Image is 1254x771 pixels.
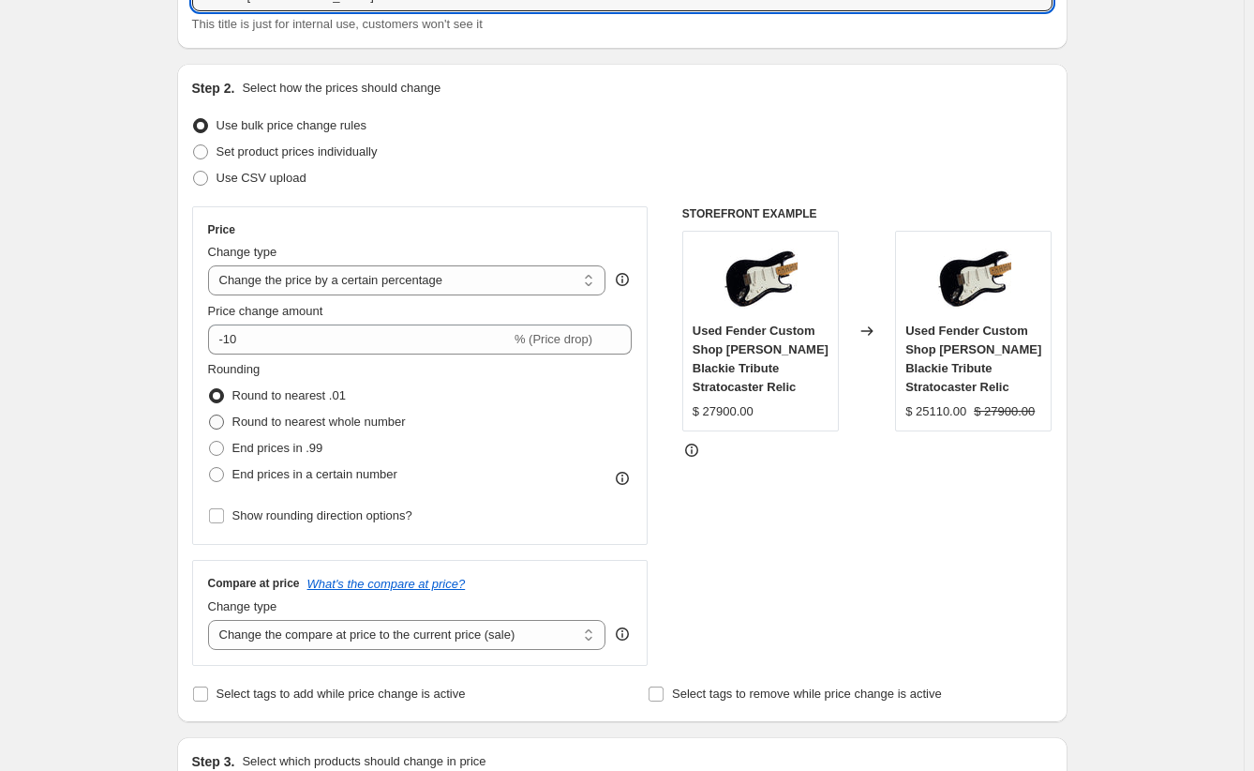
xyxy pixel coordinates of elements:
span: $ 25110.00 [905,404,966,418]
button: What's the compare at price? [307,577,466,591]
span: Rounding [208,362,261,376]
img: fender_custom_shop_eric_clapton_blackie_tribute_stratocaster_relic_masterbuilt_mark_kendrick_used... [723,241,798,316]
span: Show rounding direction options? [232,508,412,522]
img: fender_custom_shop_eric_clapton_blackie_tribute_stratocaster_relic_masterbuilt_mark_kendrick_used... [936,241,1011,316]
span: End prices in .99 [232,441,323,455]
span: % (Price drop) [515,332,592,346]
h2: Step 3. [192,752,235,771]
span: Set product prices individually [216,144,378,159]
span: Price change amount [208,304,323,318]
span: Change type [208,599,277,613]
span: Use bulk price change rules [216,118,366,132]
h3: Compare at price [208,576,300,591]
span: Change type [208,245,277,259]
p: Select which products should change in price [242,752,485,771]
div: help [613,270,632,289]
span: End prices in a certain number [232,467,397,481]
input: -15 [208,325,511,355]
span: Used Fender Custom Shop [PERSON_NAME] Blackie Tribute Stratocaster Relic [693,324,829,394]
h2: Step 2. [192,79,235,98]
span: This title is just for internal use, customers won't see it [192,17,483,31]
span: $ 27900.00 [693,404,754,418]
span: Round to nearest whole number [232,415,406,429]
h3: Price [208,222,235,237]
div: help [613,625,632,643]
span: Select tags to add while price change is active [216,687,466,701]
span: Used Fender Custom Shop [PERSON_NAME] Blackie Tribute Stratocaster Relic [905,324,1041,394]
span: Round to nearest .01 [232,388,346,402]
span: $ 27900.00 [974,404,1035,418]
span: Use CSV upload [216,171,306,185]
h6: STOREFRONT EXAMPLE [682,206,1052,221]
span: Select tags to remove while price change is active [672,687,942,701]
p: Select how the prices should change [242,79,440,98]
